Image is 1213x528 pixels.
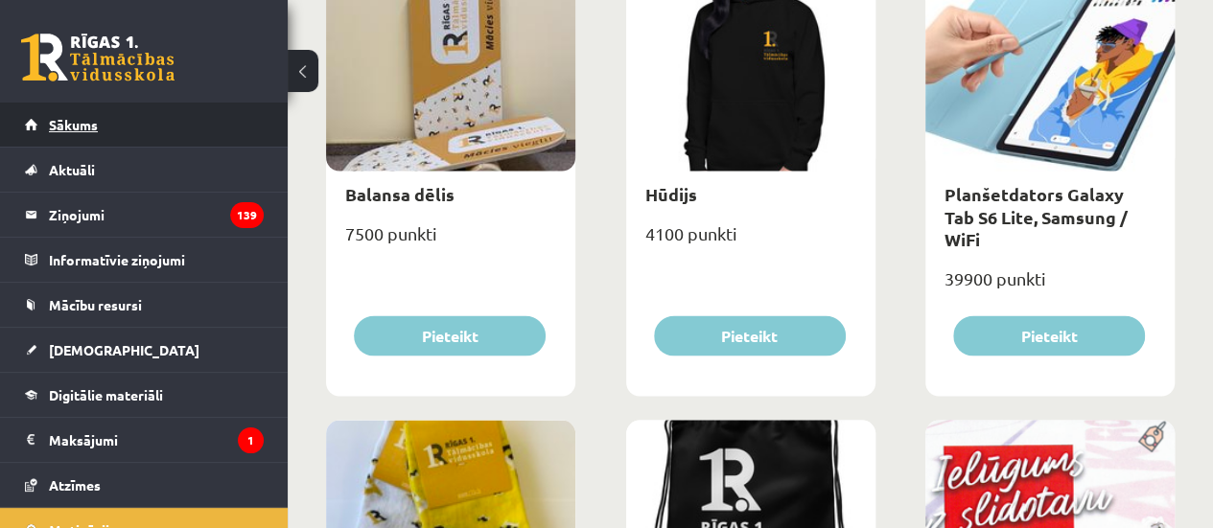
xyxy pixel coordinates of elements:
a: Ziņojumi139 [25,193,264,237]
legend: Maksājumi [49,418,264,462]
i: 139 [230,202,264,228]
a: Aktuāli [25,148,264,192]
span: [DEMOGRAPHIC_DATA] [49,341,199,358]
a: Balansa dēlis [345,182,455,204]
span: Aktuāli [49,161,95,178]
div: 4100 punkti [626,217,875,264]
div: 7500 punkti [326,217,575,264]
i: 1 [238,427,264,453]
span: Sākums [49,116,98,133]
a: Sākums [25,103,264,147]
div: 39900 punkti [925,262,1175,310]
a: Mācību resursi [25,283,264,327]
a: Planšetdators Galaxy Tab S6 Lite, Samsung / WiFi [945,182,1128,249]
button: Pieteikt [654,315,846,356]
a: Maksājumi1 [25,418,264,462]
span: Digitālie materiāli [49,386,163,403]
img: Populāra prece [1131,420,1175,452]
button: Pieteikt [953,315,1145,356]
a: Hūdijs [645,182,697,204]
a: Informatīvie ziņojumi [25,238,264,282]
span: Atzīmes [49,476,101,494]
a: Digitālie materiāli [25,373,264,417]
legend: Ziņojumi [49,193,264,237]
a: Atzīmes [25,463,264,507]
a: [DEMOGRAPHIC_DATA] [25,328,264,372]
a: Rīgas 1. Tālmācības vidusskola [21,34,175,81]
button: Pieteikt [354,315,546,356]
legend: Informatīvie ziņojumi [49,238,264,282]
span: Mācību resursi [49,296,142,313]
